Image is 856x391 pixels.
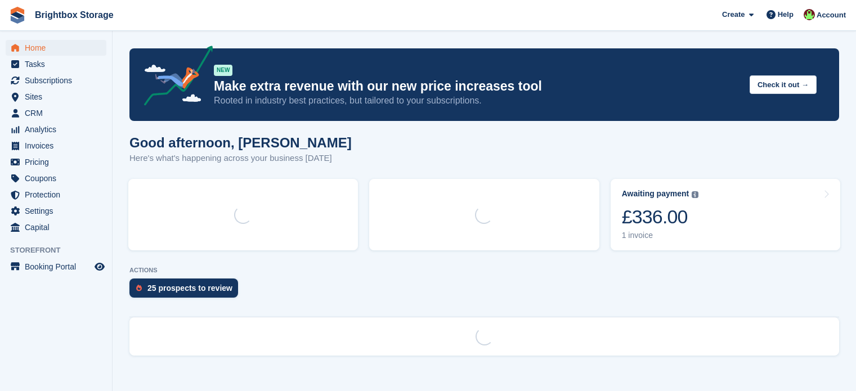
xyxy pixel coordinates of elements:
[817,10,846,21] span: Account
[622,189,689,199] div: Awaiting payment
[6,89,106,105] a: menu
[6,219,106,235] a: menu
[30,6,118,24] a: Brightbox Storage
[25,187,92,203] span: Protection
[129,267,839,274] p: ACTIONS
[25,203,92,219] span: Settings
[25,105,92,121] span: CRM
[25,56,92,72] span: Tasks
[25,89,92,105] span: Sites
[136,285,142,291] img: prospect-51fa495bee0391a8d652442698ab0144808aea92771e9ea1ae160a38d050c398.svg
[6,40,106,56] a: menu
[6,170,106,186] a: menu
[25,170,92,186] span: Coupons
[6,154,106,170] a: menu
[9,7,26,24] img: stora-icon-8386f47178a22dfd0bd8f6a31ec36ba5ce8667c1dd55bd0f319d3a0aa187defe.svg
[129,152,352,165] p: Here's what's happening across your business [DATE]
[25,259,92,275] span: Booking Portal
[692,191,698,198] img: icon-info-grey-7440780725fd019a000dd9b08b2336e03edf1995a4989e88bcd33f0948082b44.svg
[611,179,840,250] a: Awaiting payment £336.00 1 invoice
[25,154,92,170] span: Pricing
[129,278,244,303] a: 25 prospects to review
[622,205,699,228] div: £336.00
[214,95,741,107] p: Rooted in industry best practices, but tailored to your subscriptions.
[93,260,106,273] a: Preview store
[6,187,106,203] a: menu
[25,138,92,154] span: Invoices
[622,231,699,240] div: 1 invoice
[778,9,794,20] span: Help
[6,259,106,275] a: menu
[25,40,92,56] span: Home
[6,122,106,137] a: menu
[129,135,352,150] h1: Good afternoon, [PERSON_NAME]
[147,284,232,293] div: 25 prospects to review
[722,9,745,20] span: Create
[6,105,106,121] a: menu
[214,65,232,76] div: NEW
[10,245,112,256] span: Storefront
[6,203,106,219] a: menu
[6,73,106,88] a: menu
[6,138,106,154] a: menu
[804,9,815,20] img: Marlena
[25,122,92,137] span: Analytics
[25,219,92,235] span: Capital
[135,46,213,110] img: price-adjustments-announcement-icon-8257ccfd72463d97f412b2fc003d46551f7dbcb40ab6d574587a9cd5c0d94...
[6,56,106,72] a: menu
[750,75,817,94] button: Check it out →
[214,78,741,95] p: Make extra revenue with our new price increases tool
[25,73,92,88] span: Subscriptions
